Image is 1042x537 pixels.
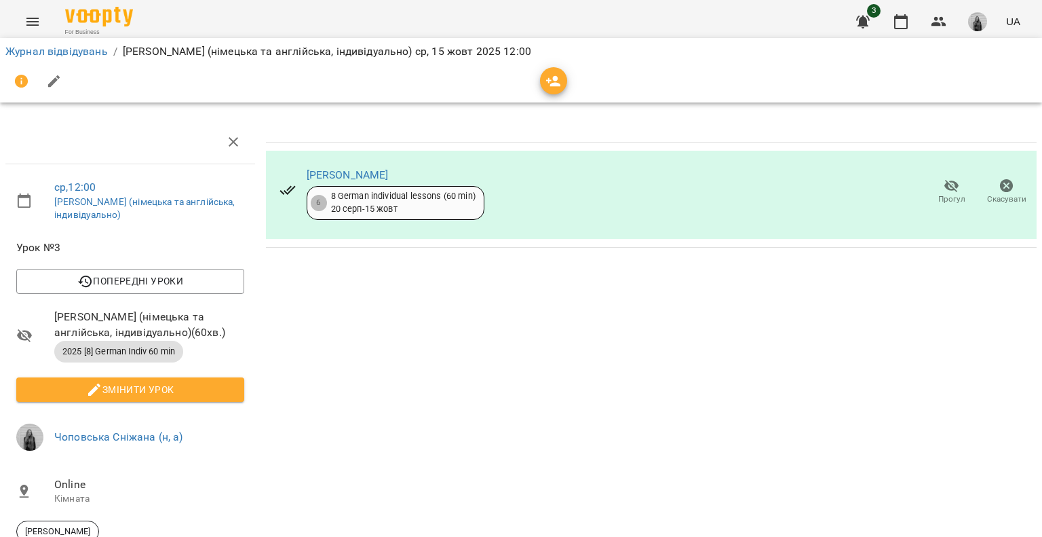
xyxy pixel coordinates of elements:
[16,377,244,402] button: Змінити урок
[54,477,244,493] span: Online
[16,269,244,293] button: Попередні уроки
[27,273,233,289] span: Попередні уроки
[968,12,987,31] img: 465148d13846e22f7566a09ee851606a.jpeg
[54,196,235,221] a: [PERSON_NAME] (німецька та англійська, індивідуально)
[16,5,49,38] button: Menu
[867,4,881,18] span: 3
[16,240,244,256] span: Урок №3
[979,173,1034,211] button: Скасувати
[5,45,108,58] a: Журнал відвідувань
[54,181,96,193] a: ср , 12:00
[331,190,476,215] div: 8 German individual lessons (60 min) 20 серп - 15 жовт
[307,168,389,181] a: [PERSON_NAME]
[1006,14,1020,29] span: UA
[311,195,327,211] div: 6
[54,430,183,443] a: Чоповська Сніжана (н, а)
[27,382,233,398] span: Змінити урок
[938,193,965,205] span: Прогул
[65,28,133,37] span: For Business
[924,173,979,211] button: Прогул
[987,193,1026,205] span: Скасувати
[54,346,183,358] span: 2025 [8] German Indiv 60 min
[54,492,244,506] p: Кімната
[5,43,1037,60] nav: breadcrumb
[65,7,133,26] img: Voopty Logo
[113,43,117,60] li: /
[123,43,531,60] p: [PERSON_NAME] (німецька та англійська, індивідуально) ср, 15 жовт 2025 12:00
[1001,9,1026,34] button: UA
[54,309,244,341] span: [PERSON_NAME] (німецька та англійська, індивідуально) ( 60 хв. )
[16,424,43,451] img: 465148d13846e22f7566a09ee851606a.jpeg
